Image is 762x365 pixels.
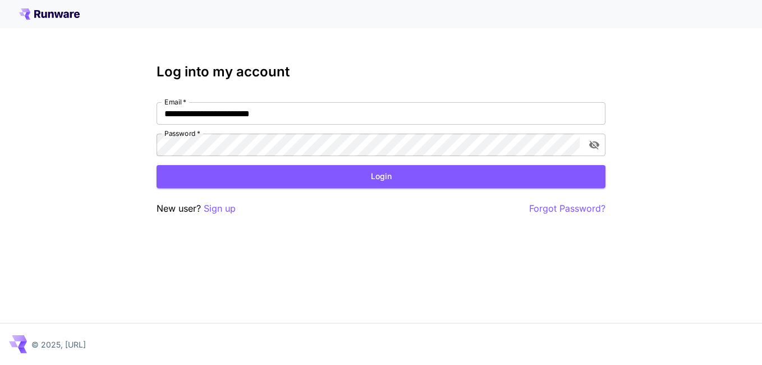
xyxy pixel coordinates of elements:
[157,202,236,216] p: New user?
[157,64,605,80] h3: Log into my account
[529,202,605,216] button: Forgot Password?
[584,135,604,155] button: toggle password visibility
[164,97,186,107] label: Email
[164,129,200,138] label: Password
[31,339,86,350] p: © 2025, [URL]
[157,165,605,188] button: Login
[204,202,236,216] button: Sign up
